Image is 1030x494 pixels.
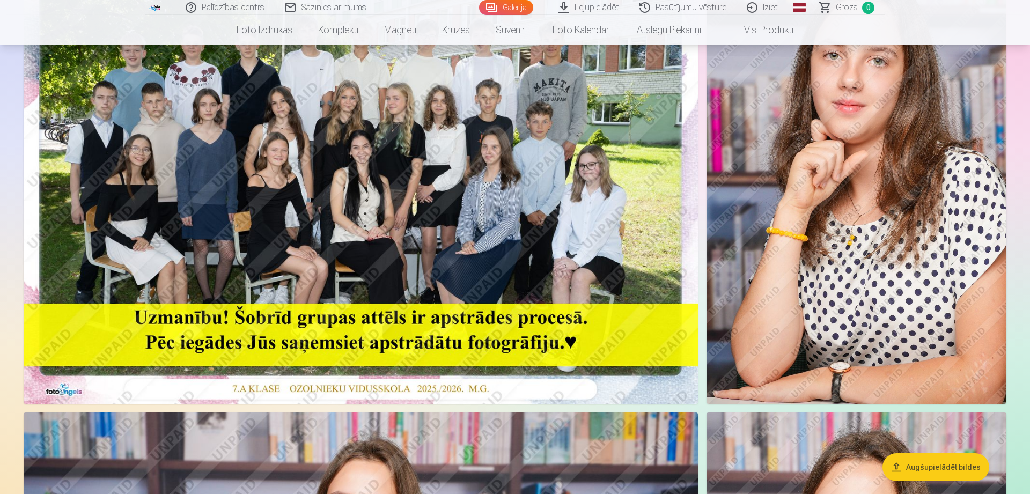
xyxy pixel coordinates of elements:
[149,4,161,11] img: /fa1
[483,15,540,45] a: Suvenīri
[882,453,989,481] button: Augšupielādēt bildes
[371,15,429,45] a: Magnēti
[540,15,624,45] a: Foto kalendāri
[836,1,858,14] span: Grozs
[224,15,305,45] a: Foto izdrukas
[429,15,483,45] a: Krūzes
[305,15,371,45] a: Komplekti
[714,15,806,45] a: Visi produkti
[862,2,874,14] span: 0
[624,15,714,45] a: Atslēgu piekariņi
